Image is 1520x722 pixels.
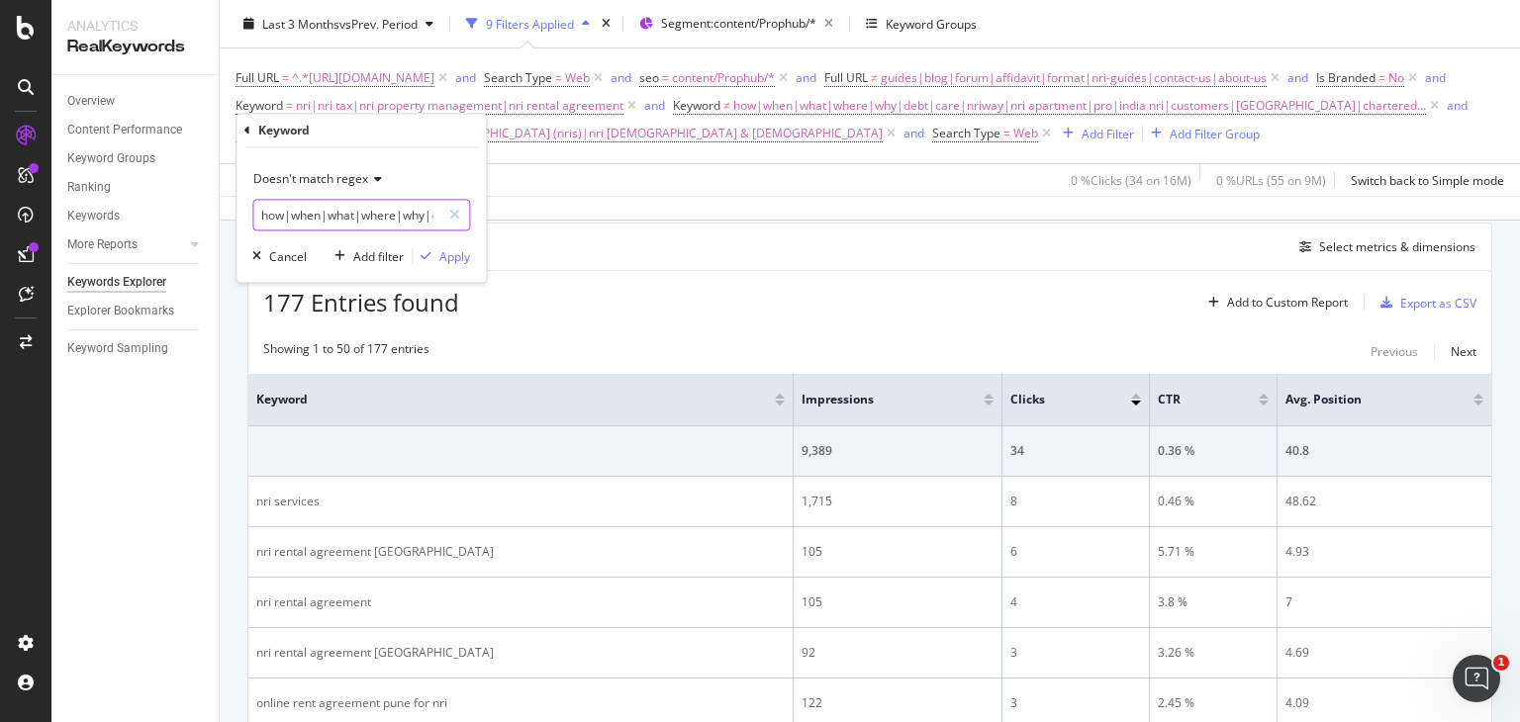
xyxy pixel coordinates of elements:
button: and [644,96,665,115]
span: Search Type [484,69,552,86]
div: and [1447,97,1468,114]
div: 0 % URLs ( 55 on 9M ) [1216,171,1326,188]
span: Keyword [673,97,720,114]
a: Overview [67,91,205,112]
button: Add to Custom Report [1200,287,1348,318]
div: 3.26 % [1158,644,1270,662]
div: Explorer Bookmarks [67,301,174,321]
div: 105 [802,593,994,611]
button: Add Filter [1055,122,1134,145]
div: 9 Filters Applied [486,15,574,32]
div: Apply [439,248,470,265]
div: 2.45 % [1158,694,1270,712]
div: 4 [1010,593,1141,611]
div: Content Performance [67,120,182,140]
div: and [796,69,816,86]
span: = [555,69,562,86]
a: Keyword Sampling [67,338,205,359]
div: and [1425,69,1446,86]
div: and [455,69,476,86]
div: Add Filter [1082,125,1134,141]
div: More Reports [67,234,138,255]
span: seo [639,69,659,86]
div: nri rental agreement [256,593,785,611]
div: 6 [1010,543,1141,561]
button: Next [1451,340,1476,364]
a: Content Performance [67,120,205,140]
span: Full URL [236,69,279,86]
div: Keyword Groups [67,148,155,169]
span: ^.*[URL][DOMAIN_NAME] [292,64,434,92]
div: 3 [1010,644,1141,662]
span: ≠ [871,69,878,86]
button: and [1425,68,1446,87]
span: content/Prophub/* [672,64,775,92]
div: Keyword Sampling [67,338,168,359]
span: banking|non-resident [DEMOGRAPHIC_DATA] (nris)|nri [DEMOGRAPHIC_DATA] & [DEMOGRAPHIC_DATA] [296,120,883,147]
div: Add Filter Group [1170,125,1260,141]
a: Keywords [67,206,205,226]
span: Avg. Position [1285,391,1444,408]
div: Add filter [353,248,404,265]
span: Full URL [824,69,868,86]
div: and [1287,69,1308,86]
a: Ranking [67,177,205,198]
div: Analytics [67,16,203,36]
div: 1,715 [802,493,994,510]
span: Doesn't match regex [253,171,368,188]
div: 105 [802,543,994,561]
span: = [662,69,669,86]
div: Overview [67,91,115,112]
span: Is Branded [1316,69,1376,86]
div: 0.46 % [1158,493,1270,510]
button: Select metrics & dimensions [1291,235,1475,259]
button: and [611,68,631,87]
span: Keyword [256,391,745,408]
a: Keyword Groups [67,148,205,169]
div: 48.62 [1285,493,1483,510]
button: Export as CSV [1373,287,1476,318]
span: ≠ [723,97,730,114]
div: 0 % Clicks ( 34 on 16M ) [1071,171,1191,188]
div: 4.69 [1285,644,1483,662]
span: how|when|what|where|why|debt|care|nriway|nri apartment|pro|india nri|customers|[GEOGRAPHIC_DATA]|... [733,92,1426,120]
div: 3 [1010,694,1141,712]
div: nri rental agreement [GEOGRAPHIC_DATA] [256,644,785,662]
div: online rent agreement pune for nri [256,694,785,712]
button: Last 3 MonthsvsPrev. Period [236,8,441,40]
div: Cancel [269,248,307,265]
button: Add filter [327,247,404,267]
div: 8 [1010,493,1141,510]
div: 122 [802,694,994,712]
div: 7 [1285,593,1483,611]
div: RealKeywords [67,36,203,58]
button: and [796,68,816,87]
button: Previous [1371,340,1418,364]
button: Cancel [244,247,307,267]
span: Search Type [932,125,1000,141]
div: nri services [256,493,785,510]
div: Keywords Explorer [67,272,166,293]
span: Keyword [236,97,283,114]
span: Clicks [1010,391,1101,408]
div: 4.93 [1285,543,1483,561]
button: Add Filter Group [1143,122,1260,145]
div: Showing 1 to 50 of 177 entries [263,340,429,364]
button: and [903,124,924,142]
button: and [1287,68,1308,87]
span: 1 [1493,655,1509,671]
div: Keyword Groups [886,15,977,32]
span: nri|nri tax|nri property management|nri rental agreement [296,92,623,120]
div: 4.09 [1285,694,1483,712]
span: Segment: content/Prophub/* [661,15,816,32]
button: Segment:content/Prophub/* [631,8,841,40]
div: Next [1451,343,1476,360]
div: and [611,69,631,86]
div: 5.71 % [1158,543,1270,561]
span: = [282,69,289,86]
div: times [598,14,615,34]
button: Apply [413,247,470,267]
span: Last 3 Months [262,15,339,32]
span: = [1378,69,1385,86]
button: and [455,68,476,87]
